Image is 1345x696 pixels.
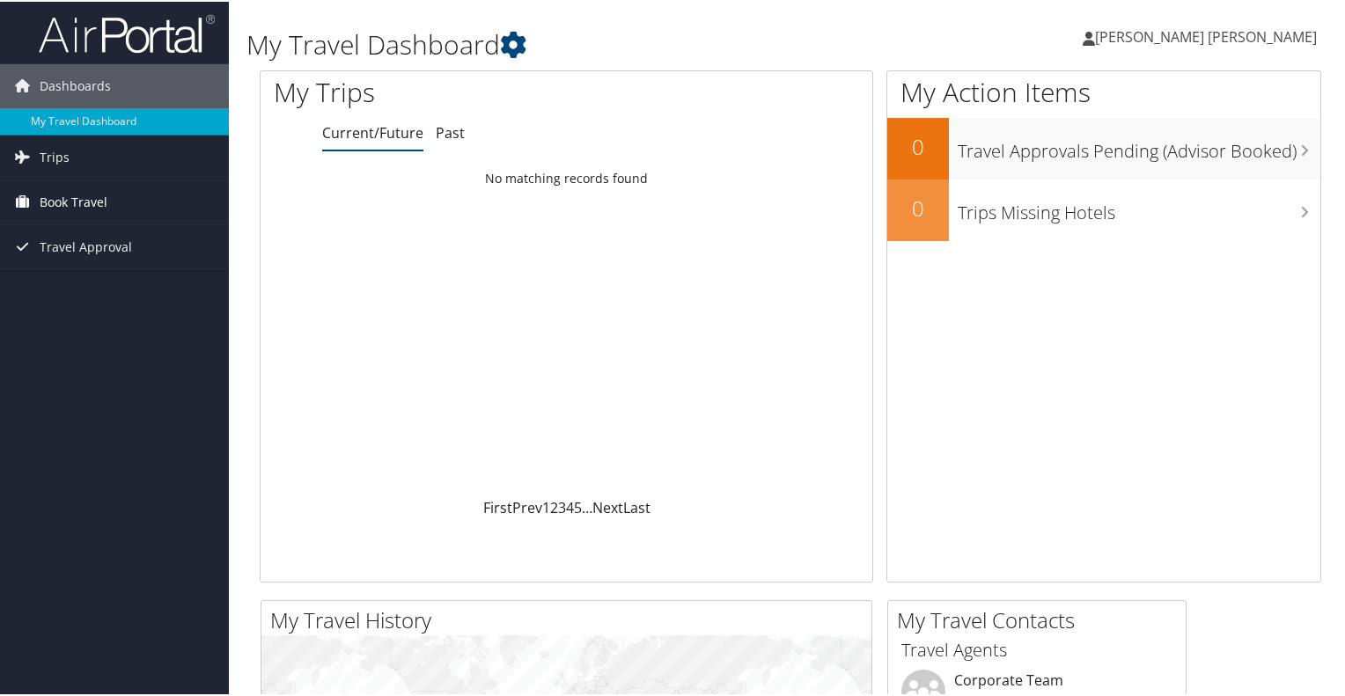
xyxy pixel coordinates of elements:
[261,161,872,193] td: No matching records found
[40,179,107,223] span: Book Travel
[887,116,1320,178] a: 0Travel Approvals Pending (Advisor Booked)
[566,496,574,516] a: 4
[40,223,132,267] span: Travel Approval
[483,496,512,516] a: First
[550,496,558,516] a: 2
[897,604,1186,634] h2: My Travel Contacts
[1083,9,1334,62] a: [PERSON_NAME] [PERSON_NAME]
[40,62,111,106] span: Dashboards
[592,496,623,516] a: Next
[887,72,1320,109] h1: My Action Items
[40,134,70,178] span: Trips
[322,121,423,141] a: Current/Future
[39,11,215,53] img: airportal-logo.png
[436,121,465,141] a: Past
[246,25,972,62] h1: My Travel Dashboard
[887,130,949,160] h2: 0
[582,496,592,516] span: …
[623,496,650,516] a: Last
[274,72,605,109] h1: My Trips
[558,496,566,516] a: 3
[1095,26,1317,45] span: [PERSON_NAME] [PERSON_NAME]
[901,636,1172,661] h3: Travel Agents
[542,496,550,516] a: 1
[887,178,1320,239] a: 0Trips Missing Hotels
[512,496,542,516] a: Prev
[887,192,949,222] h2: 0
[270,604,871,634] h2: My Travel History
[958,128,1320,162] h3: Travel Approvals Pending (Advisor Booked)
[958,190,1320,223] h3: Trips Missing Hotels
[574,496,582,516] a: 5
